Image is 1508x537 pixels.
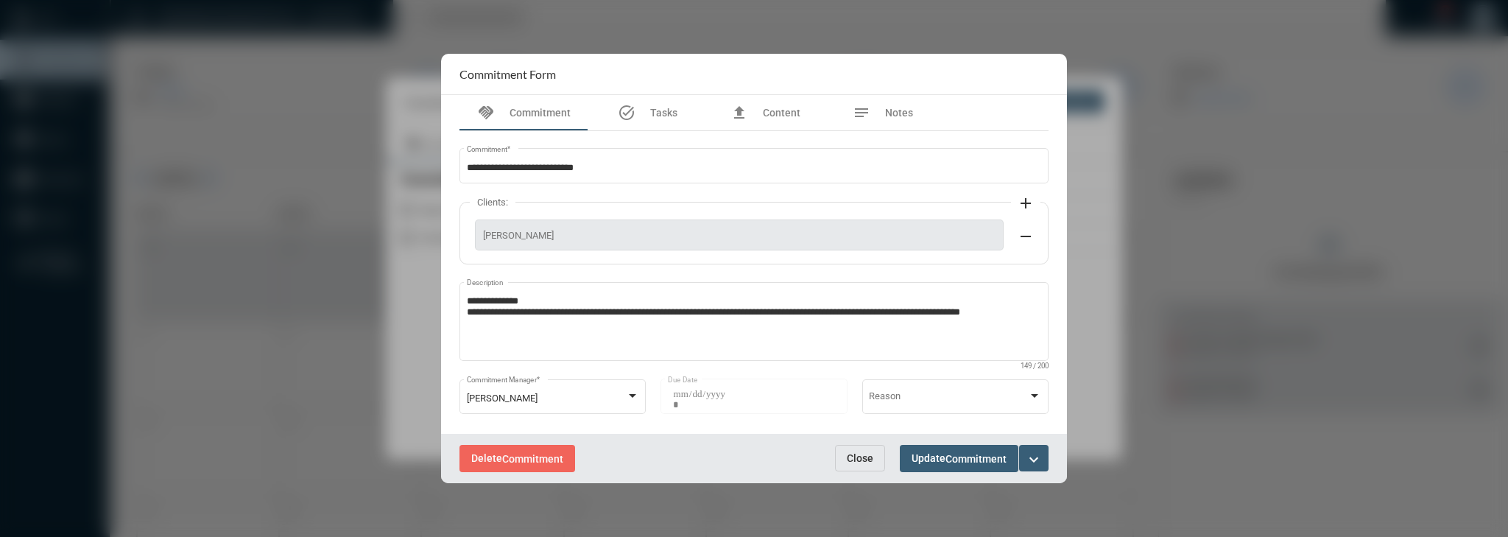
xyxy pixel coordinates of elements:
[483,230,996,241] span: [PERSON_NAME]
[847,452,873,464] span: Close
[459,67,556,81] h2: Commitment Form
[763,107,800,119] span: Content
[470,197,515,208] label: Clients:
[945,453,1007,465] span: Commitment
[835,445,885,471] button: Close
[1025,451,1043,468] mat-icon: expand_more
[912,452,1007,464] span: Update
[510,107,571,119] span: Commitment
[1017,228,1035,245] mat-icon: remove
[618,104,635,122] mat-icon: task_alt
[650,107,677,119] span: Tasks
[467,393,538,404] span: [PERSON_NAME]
[853,104,870,122] mat-icon: notes
[730,104,748,122] mat-icon: file_upload
[900,445,1018,472] button: UpdateCommitment
[885,107,913,119] span: Notes
[477,104,495,122] mat-icon: handshake
[1017,194,1035,212] mat-icon: add
[471,452,563,464] span: Delete
[502,453,563,465] span: Commitment
[459,445,575,472] button: DeleteCommitment
[1021,362,1049,371] mat-hint: 149 / 200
